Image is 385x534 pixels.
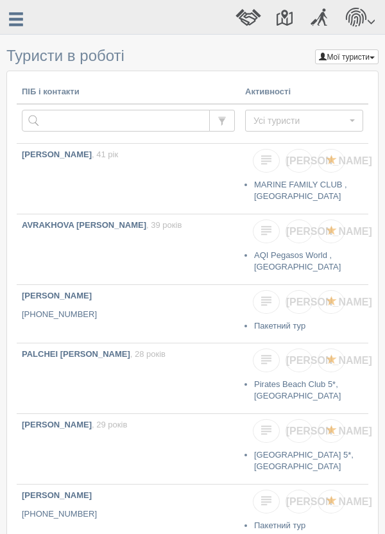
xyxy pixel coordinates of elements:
span: Туристи в роботі [6,47,124,64]
b: PALCHEI [PERSON_NAME] [22,349,130,359]
a: Пакетний тур [254,521,305,530]
a: AVRAKHOVA [PERSON_NAME], 39 років [17,214,240,284]
span: [PERSON_NAME] [286,155,372,166]
span: Усі туристи [253,114,346,127]
b: [PERSON_NAME] [22,150,92,159]
a: [PERSON_NAME], 41 рік [17,144,240,214]
a: [GEOGRAPHIC_DATA] 5*, [GEOGRAPHIC_DATA] [254,450,354,472]
a: PALCHEI [PERSON_NAME], 28 років [17,343,240,413]
span: , 41 рік [92,150,118,159]
p: [PHONE_NUMBER] [22,508,235,521]
p: [PHONE_NUMBER] [22,309,235,321]
b: [PERSON_NAME] [22,420,92,429]
button: Усі туристи [245,110,363,132]
a: [PERSON_NAME], 29 років [17,414,240,484]
span: , 39 років [146,220,182,230]
b: [PERSON_NAME] [22,291,92,300]
span: [PERSON_NAME] [286,297,372,307]
span: , 28 років [130,349,166,359]
span: [PERSON_NAME] [286,355,372,366]
b: AVRAKHOVA [PERSON_NAME] [22,220,146,230]
th: ПІБ і контакти [17,81,240,104]
b: [PERSON_NAME] [22,490,92,500]
span: , 29 років [92,420,127,429]
a: Pirates Beach Club 5*, [GEOGRAPHIC_DATA] [254,379,341,401]
span: [PERSON_NAME] [286,496,372,507]
th: Активності [240,81,368,104]
a: [PERSON_NAME] [286,149,312,173]
input: Пошук за ПІБ, паспортом або контактами [22,110,210,132]
a: [PERSON_NAME] [286,349,312,372]
span: [PERSON_NAME] [286,426,372,436]
a: AQI Pegasos World , [GEOGRAPHIC_DATA] [254,250,341,272]
span: [PERSON_NAME] [286,226,372,237]
a: MARINE FAMILY CLUB , [GEOGRAPHIC_DATA] [254,180,347,202]
button: Мої туристи [315,49,379,64]
a: [PERSON_NAME] [286,290,312,314]
a: [PERSON_NAME] [PHONE_NUMBER] [17,285,240,343]
a: Пакетний тур [254,321,305,331]
a: [PERSON_NAME] [286,490,312,513]
a: [PERSON_NAME] [286,220,312,243]
a: [PERSON_NAME] [286,419,312,443]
